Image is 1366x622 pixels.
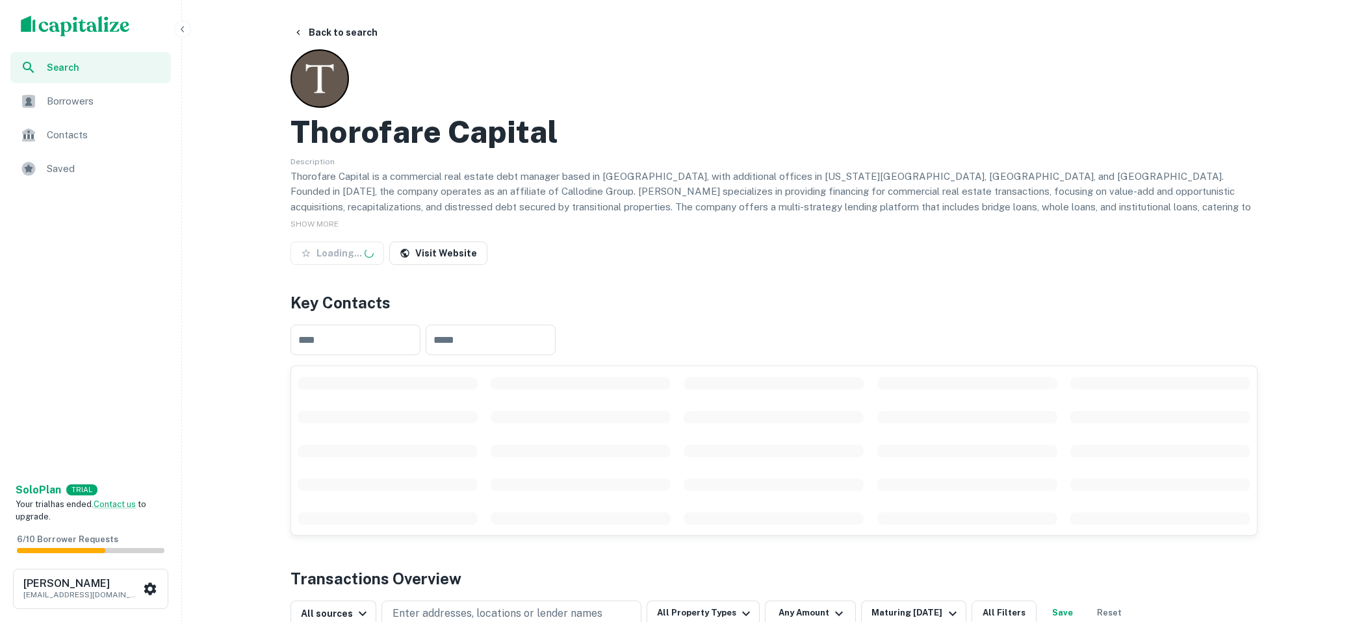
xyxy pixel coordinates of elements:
a: Search [10,52,171,83]
h4: Transactions Overview [290,567,461,590]
p: Enter addresses, locations or lender names [393,606,602,621]
p: [EMAIL_ADDRESS][DOMAIN_NAME] [23,589,140,601]
a: SoloPlan [16,482,61,498]
span: Saved [47,161,163,177]
h4: Key Contacts [290,291,1257,314]
span: Description [290,157,335,166]
div: Maturing [DATE] [871,606,960,621]
span: Borrowers [47,93,163,109]
div: scrollable content [291,366,1257,535]
a: Visit Website [389,242,487,265]
button: Back to search [288,21,383,44]
a: Saved [10,153,171,184]
span: 6 / 10 Borrower Requests [17,534,118,544]
a: Borrowers [10,86,171,117]
a: Contact us [94,499,136,509]
span: Search [47,60,163,75]
span: Contacts [47,127,163,143]
span: Your trial has ended. to upgrade. [16,499,146,522]
strong: Solo Plan [16,484,61,496]
p: Thorofare Capital is a commercial real estate debt manager based in [GEOGRAPHIC_DATA], with addit... [290,169,1257,245]
iframe: Chat Widget [1301,518,1366,580]
button: [PERSON_NAME][EMAIL_ADDRESS][DOMAIN_NAME] [13,569,168,609]
div: TRIAL [66,484,97,495]
h2: Thorofare Capital [290,113,558,151]
h6: [PERSON_NAME] [23,578,140,589]
span: SHOW MORE [290,219,339,229]
a: Contacts [10,119,171,151]
div: All sources [301,606,370,621]
img: capitalize-logo.png [21,16,130,36]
